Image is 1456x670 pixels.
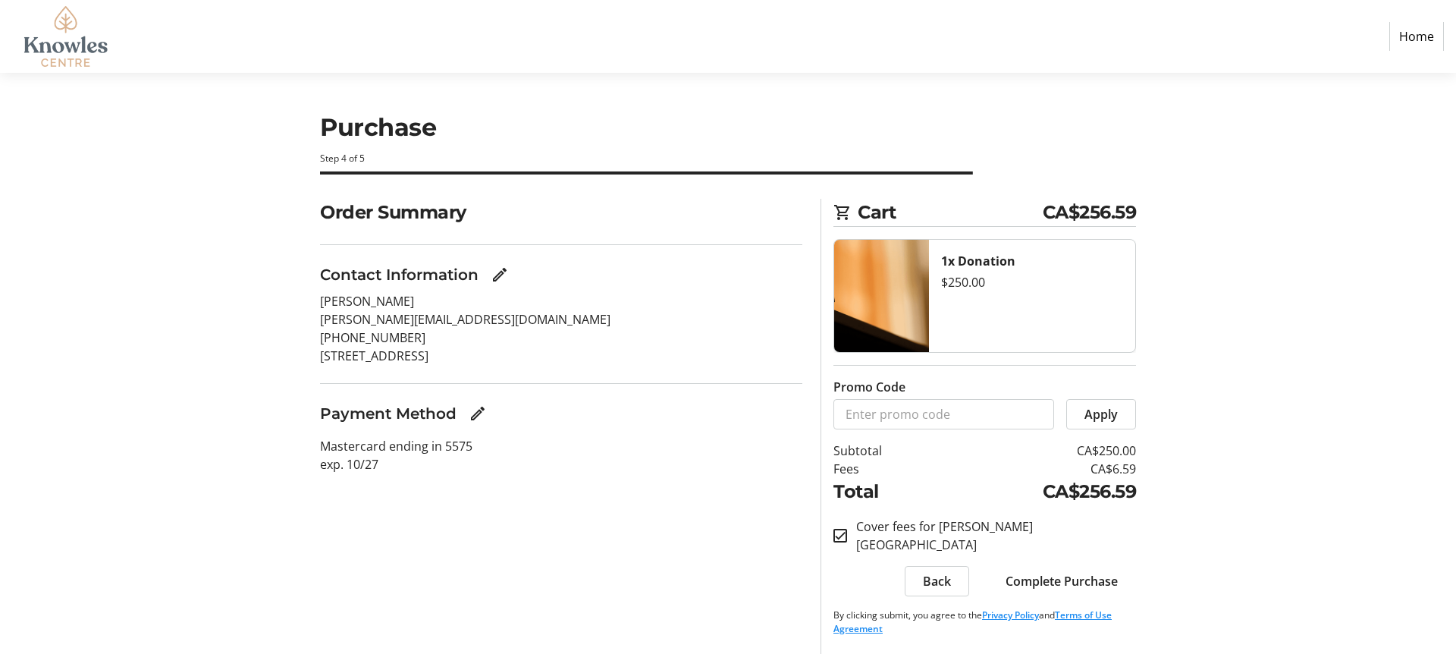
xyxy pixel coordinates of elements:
p: [PERSON_NAME][EMAIL_ADDRESS][DOMAIN_NAME] [320,310,802,329]
td: CA$250.00 [937,442,1136,460]
td: Total [833,478,937,505]
span: Complete Purchase [1006,572,1118,590]
p: [PERSON_NAME] [320,292,802,310]
button: Edit Payment Method [463,398,493,429]
p: [STREET_ADDRESS] [320,347,802,365]
button: Back [905,566,969,596]
p: By clicking submit, you agree to the and [833,609,1136,636]
strong: 1x Donation [941,253,1015,269]
a: Terms of Use Agreement [833,609,1112,635]
img: Donation [834,240,929,352]
label: Promo Code [833,378,905,396]
span: CA$256.59 [1043,199,1137,226]
span: Back [923,572,951,590]
span: Cart [858,199,1043,226]
td: Subtotal [833,442,937,460]
td: CA$6.59 [937,460,1136,478]
h3: Payment Method [320,402,457,425]
p: [PHONE_NUMBER] [320,329,802,347]
button: Complete Purchase [987,566,1136,596]
h1: Purchase [320,109,1136,146]
div: $250.00 [941,273,1123,291]
button: Edit Contact Information [485,260,515,290]
h3: Contact Information [320,263,479,286]
input: Enter promo code [833,399,1054,429]
span: Apply [1084,405,1118,423]
a: Privacy Policy [982,609,1039,621]
a: Home [1389,22,1444,51]
h2: Order Summary [320,199,802,226]
img: Knowles Centre's Logo [12,6,120,67]
p: Mastercard ending in 5575 exp. 10/27 [320,437,802,473]
button: Apply [1066,399,1136,429]
td: Fees [833,460,937,478]
label: Cover fees for [PERSON_NAME][GEOGRAPHIC_DATA] [847,517,1136,554]
td: CA$256.59 [937,478,1136,505]
div: Step 4 of 5 [320,152,1136,165]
